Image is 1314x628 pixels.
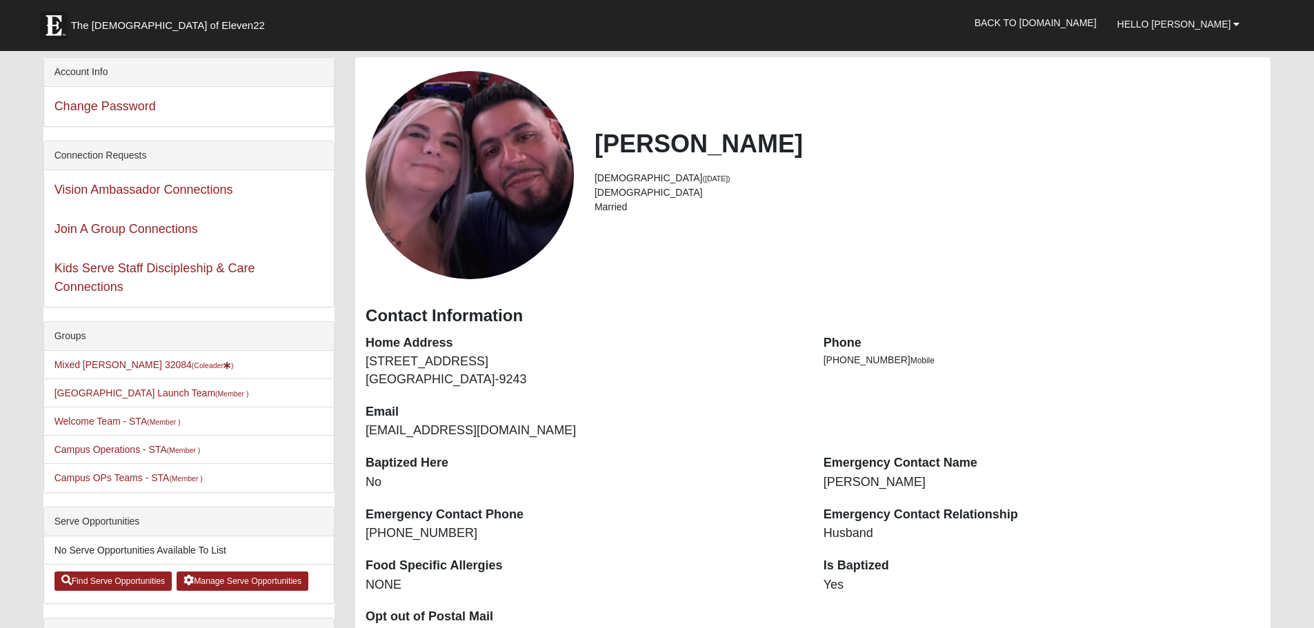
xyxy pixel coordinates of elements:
[824,557,1261,575] dt: Is Baptized
[366,525,803,543] dd: [PHONE_NUMBER]
[1117,19,1231,30] span: Hello [PERSON_NAME]
[824,353,1261,367] li: [PHONE_NUMBER]
[595,129,1260,159] h2: [PERSON_NAME]
[703,174,730,183] small: ([DATE])
[40,12,68,39] img: Eleven22 logo
[366,403,803,421] dt: Email
[167,446,200,454] small: (Member )
[366,608,803,626] dt: Opt out of Postal Mail
[366,422,803,440] dd: [EMAIL_ADDRESS][DOMAIN_NAME]
[366,306,1260,326] h3: Contact Information
[910,356,935,365] span: Mobile
[366,454,803,472] dt: Baptized Here
[824,525,1261,543] dd: Husband
[44,58,334,87] div: Account Info
[824,334,1261,352] dt: Phone
[44,141,334,170] div: Connection Requests
[366,576,803,594] dd: NONE
[215,389,248,398] small: (Member )
[366,474,803,492] dd: No
[54,571,172,591] a: Find Serve Opportunities
[54,416,181,427] a: Welcome Team - STA(Member )
[366,334,803,352] dt: Home Address
[54,444,201,455] a: Campus Operations - STA(Member )
[366,353,803,388] dd: [STREET_ADDRESS] [GEOGRAPHIC_DATA]-9243
[169,474,202,483] small: (Member )
[366,557,803,575] dt: Food Specific Allergies
[147,418,180,426] small: (Member )
[54,183,233,196] a: Vision Ambassador Connections
[964,6,1107,40] a: Back to [DOMAIN_NAME]
[824,474,1261,492] dd: [PERSON_NAME]
[824,576,1261,594] dd: Yes
[595,200,1260,214] li: Married
[824,454,1261,472] dt: Emergency Contact Name
[54,261,255,294] a: Kids Serve Staff Discipleship & Care Connections
[54,359,234,370] a: Mixed [PERSON_NAME] 32084(Coleader)
[44,536,334,565] li: No Serve Opportunities Available To List
[177,571,308,591] a: Manage Serve Opportunities
[366,71,574,279] a: View Fullsize Photo
[54,387,249,398] a: [GEOGRAPHIC_DATA] Launch Team(Member )
[192,361,234,369] small: (Coleader )
[54,222,198,236] a: Join A Group Connections
[366,506,803,524] dt: Emergency Contact Phone
[44,322,334,351] div: Groups
[1107,7,1251,41] a: Hello [PERSON_NAME]
[595,171,1260,185] li: [DEMOGRAPHIC_DATA]
[54,472,203,483] a: Campus OPs Teams - STA(Member )
[595,185,1260,200] li: [DEMOGRAPHIC_DATA]
[44,507,334,536] div: Serve Opportunities
[33,5,309,39] a: The [DEMOGRAPHIC_DATA] of Eleven22
[824,506,1261,524] dt: Emergency Contact Relationship
[54,99,156,113] a: Change Password
[71,19,265,32] span: The [DEMOGRAPHIC_DATA] of Eleven22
